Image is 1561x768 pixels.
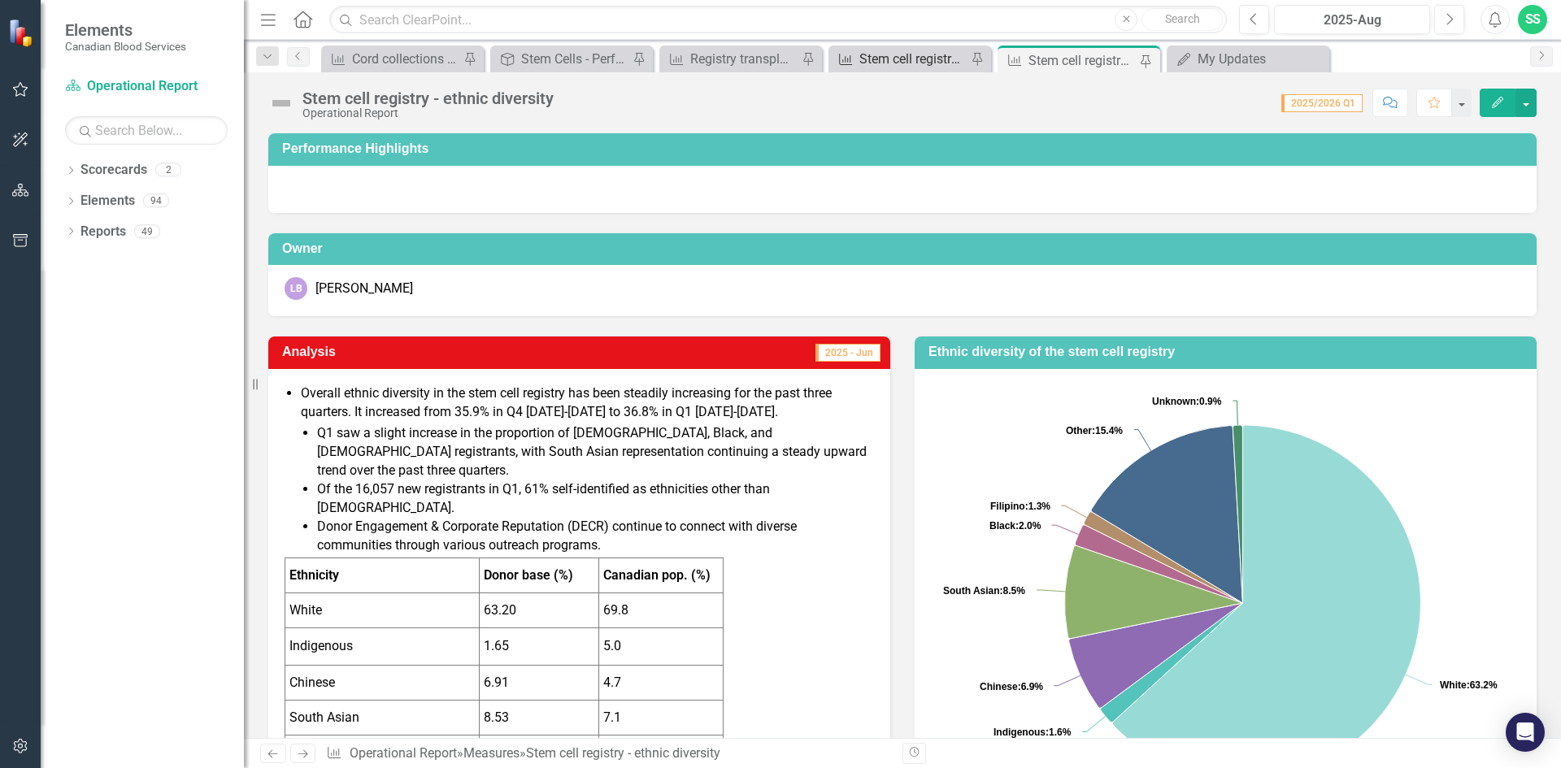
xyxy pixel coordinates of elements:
[989,520,1041,532] text: 2.0%
[484,675,509,690] span: 6.91
[1091,425,1242,602] path: Other, 15.45.
[352,49,459,69] div: Cord collections and manufacturing
[526,745,720,761] div: Stem cell registry - ethnic diversity
[603,675,621,690] span: 4.7
[65,20,186,40] span: Elements
[155,163,181,177] div: 2
[859,49,967,69] div: Stem cell registry churn
[603,567,711,583] strong: Canadian pop. (%)
[463,745,520,761] a: Measures
[317,481,770,515] span: Of the 16,057 new registrants in Q1, 61% self-identified as ethnicities other than [DEMOGRAPHIC_D...
[1141,8,1223,31] button: Search
[325,49,459,69] a: Cord collections and manufacturing
[302,89,554,107] div: Stem cell registry - ethnic diversity
[1171,49,1325,69] a: My Updates
[65,116,228,145] input: Search Below...
[1028,50,1136,71] div: Stem cell registry - ethnic diversity
[350,745,457,761] a: Operational Report
[1101,603,1243,722] path: Indigenous, 1.65.
[282,141,1528,156] h3: Performance Highlights
[1440,679,1498,691] text: 63.2%
[65,77,228,96] a: Operational Report
[8,18,37,47] img: ClearPoint Strategy
[1152,396,1199,407] tspan: Unknown:
[134,224,160,238] div: 49
[1069,603,1243,708] path: Chinese, 6.91.
[1233,425,1242,603] path: Unknown, 0.9.
[990,501,1028,512] tspan: Filipino:
[980,681,1043,692] text: 6.9%
[521,49,628,69] div: Stem Cells - Performance Highlights
[289,709,359,725] span: South Asian
[282,345,550,359] h3: Analysis
[990,501,1050,512] text: 1.3%
[1198,49,1325,69] div: My Updates
[317,424,874,480] li: Q1 saw a slight increase in the proportion of [DEMOGRAPHIC_DATA], Black, and [DEMOGRAPHIC_DATA] r...
[484,709,509,725] span: 8.53
[1440,679,1470,691] tspan: White:
[994,727,1049,738] tspan: Indigenous:
[80,161,147,180] a: Scorecards
[1065,545,1243,638] path: South Asian, 8.53.
[315,280,413,298] div: [PERSON_NAME]
[1084,512,1242,603] path: Filipino, 1.34.
[317,519,797,553] span: Donor Engagement & Corporate Reputation (DECR) continue to connect with diverse communities throu...
[603,638,621,653] span: 5.0
[65,40,186,53] small: Canadian Blood Services
[1075,525,1242,603] path: Black, 2.02.
[1280,11,1424,30] div: 2025-Aug
[326,744,890,763] div: » »
[690,49,798,69] div: Registry transplant activities
[928,345,1528,359] h3: Ethnic diversity of the stem cell registry
[143,194,169,208] div: 94
[603,709,621,725] span: 7.1
[1165,12,1200,25] span: Search
[289,602,322,618] span: White
[663,49,798,69] a: Registry transplant activities
[815,344,881,362] span: 2025 - Jun
[285,277,307,300] div: LB
[989,520,1019,532] tspan: Black:
[289,675,335,690] span: Chinese
[1066,425,1123,436] text: 15.4%
[603,602,628,618] span: 69.8
[1152,396,1222,407] text: 0.9%
[289,638,353,653] span: Indigenous
[980,681,1021,692] tspan: Chinese:
[494,49,628,69] a: Stem Cells - Performance Highlights
[484,602,516,618] span: 63.20
[80,223,126,241] a: Reports
[943,585,1003,597] tspan: South Asian:
[302,107,554,119] div: Operational Report
[484,567,573,583] strong: Donor base (%)
[1274,5,1430,34] button: 2025-Aug
[833,49,967,69] a: Stem cell registry churn
[1518,5,1547,34] button: SS
[80,192,135,210] a: Elements
[268,90,294,116] img: Not Defined
[1506,713,1545,752] div: Open Intercom Messenger
[1281,94,1363,112] span: 2025/2026 Q1
[994,727,1072,738] text: 1.6%
[289,567,339,583] strong: Ethnicity
[943,585,1025,597] text: 8.5%
[282,241,1528,256] h3: Owner
[329,6,1227,34] input: Search ClearPoint...
[484,638,509,653] span: 1.65
[1066,425,1095,436] tspan: Other:
[301,385,832,419] span: Overall ethnic diversity in the stem cell registry has been steadily increasing for the past thre...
